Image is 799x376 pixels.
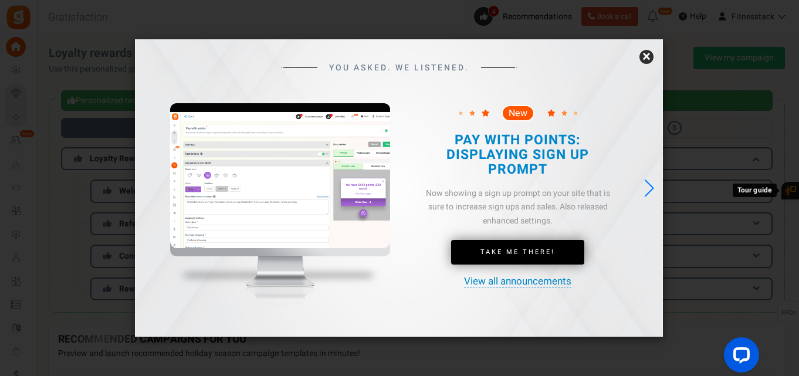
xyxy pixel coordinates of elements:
[451,240,584,265] a: Take Me There!
[428,133,607,178] h2: PAY WITH POINTS: DISPLAYING SIGN UP PROMPT
[170,103,390,326] img: mockup
[509,109,527,118] span: New
[639,50,654,64] a: ×
[733,184,777,197] div: Tour guide
[418,187,617,228] div: Now showing a sign up prompt on your site that is sure to increase sign ups and sales. Also relea...
[641,175,657,201] div: Next slide
[464,276,571,287] a: View all announcements
[329,63,469,72] span: YOU ASKED. WE LISTENED.
[170,112,390,249] img: screenshot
